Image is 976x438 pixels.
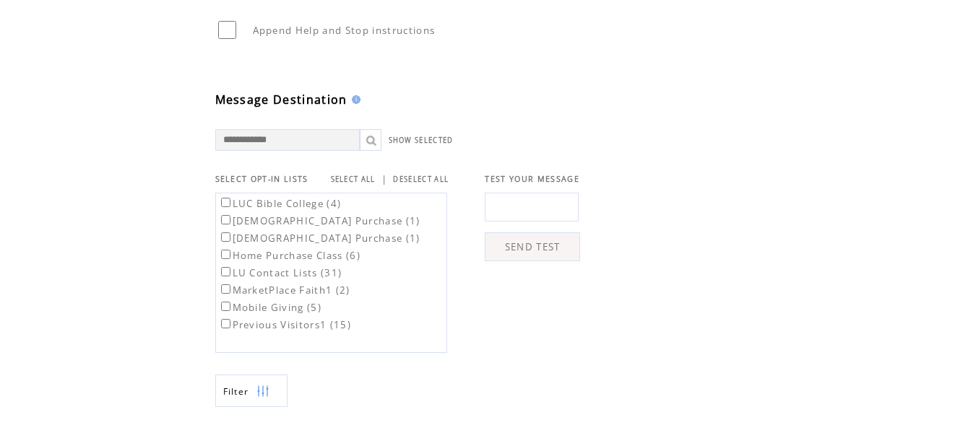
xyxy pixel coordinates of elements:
[485,174,579,184] span: TEST YOUR MESSAGE
[218,232,420,245] label: [DEMOGRAPHIC_DATA] Purchase (1)
[218,214,420,227] label: [DEMOGRAPHIC_DATA] Purchase (1)
[389,136,454,145] a: SHOW SELECTED
[221,215,230,224] input: [DEMOGRAPHIC_DATA] Purchase (1)
[218,197,342,210] label: LUC Bible College (4)
[256,375,269,408] img: filters.png
[218,249,361,262] label: Home Purchase Class (6)
[215,174,308,184] span: SELECT OPT-IN LISTS
[218,318,352,331] label: Previous Visitors1 (15)
[221,284,230,294] input: MarketPlace Faith1 (2)
[221,198,230,207] input: LUC Bible College (4)
[253,24,436,37] span: Append Help and Stop instructions
[218,301,322,314] label: Mobile Giving (5)
[215,375,288,407] a: Filter
[221,319,230,328] input: Previous Visitors1 (15)
[218,266,342,279] label: LU Contact Lists (31)
[485,232,580,261] a: SEND TEST
[215,92,347,108] span: Message Destination
[347,95,360,104] img: help.gif
[223,385,249,398] span: Show filters
[221,232,230,242] input: [DEMOGRAPHIC_DATA] Purchase (1)
[393,175,449,184] a: DESELECT ALL
[221,267,230,276] input: LU Contact Lists (31)
[221,250,230,259] input: Home Purchase Class (6)
[331,175,376,184] a: SELECT ALL
[218,284,350,297] label: MarketPlace Faith1 (2)
[221,302,230,311] input: Mobile Giving (5)
[381,172,387,185] span: |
